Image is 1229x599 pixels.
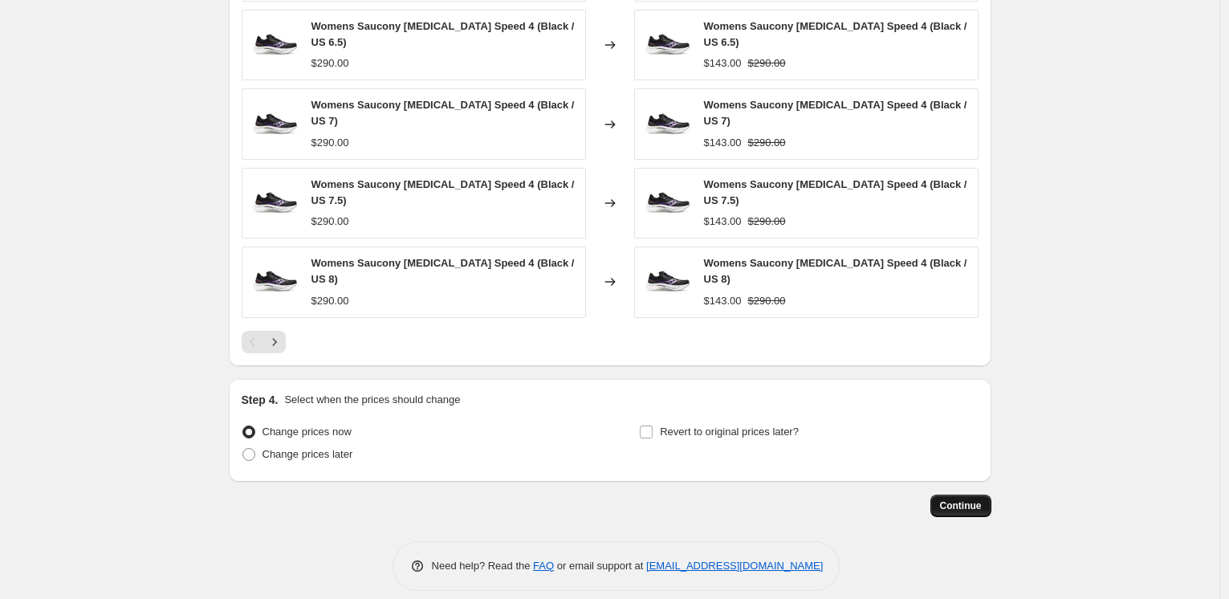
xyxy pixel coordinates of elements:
[311,178,575,206] span: Womens Saucony [MEDICAL_DATA] Speed 4 (Black / US 7.5)
[660,426,799,438] span: Revert to original prices later?
[704,55,742,71] div: $143.00
[643,100,691,149] img: WomensSauconyEndorphinSpeed4-Black_80x.jpg
[311,257,575,285] span: Womens Saucony [MEDICAL_DATA] Speed 4 (Black / US 8)
[242,392,279,408] h2: Step 4.
[940,499,982,512] span: Continue
[250,179,299,227] img: WomensSauconyEndorphinSpeed4-Black_80x.jpg
[704,20,967,48] span: Womens Saucony [MEDICAL_DATA] Speed 4 (Black / US 6.5)
[311,293,349,309] div: $290.00
[643,179,691,227] img: WomensSauconyEndorphinSpeed4-Black_80x.jpg
[748,214,786,230] strike: $290.00
[704,99,967,127] span: Womens Saucony [MEDICAL_DATA] Speed 4 (Black / US 7)
[262,426,352,438] span: Change prices now
[262,448,353,460] span: Change prices later
[263,331,286,353] button: Next
[646,560,823,572] a: [EMAIL_ADDRESS][DOMAIN_NAME]
[250,21,299,69] img: WomensSauconyEndorphinSpeed4-Black_80x.jpg
[250,258,299,306] img: WomensSauconyEndorphinSpeed4-Black_80x.jpg
[704,257,967,285] span: Womens Saucony [MEDICAL_DATA] Speed 4 (Black / US 8)
[432,560,534,572] span: Need help? Read the
[704,214,742,230] div: $143.00
[242,331,286,353] nav: Pagination
[748,293,786,309] strike: $290.00
[704,135,742,151] div: $143.00
[704,293,742,309] div: $143.00
[311,99,575,127] span: Womens Saucony [MEDICAL_DATA] Speed 4 (Black / US 7)
[311,214,349,230] div: $290.00
[533,560,554,572] a: FAQ
[311,135,349,151] div: $290.00
[554,560,646,572] span: or email support at
[311,20,575,48] span: Womens Saucony [MEDICAL_DATA] Speed 4 (Black / US 6.5)
[704,178,967,206] span: Womens Saucony [MEDICAL_DATA] Speed 4 (Black / US 7.5)
[643,258,691,306] img: WomensSauconyEndorphinSpeed4-Black_80x.jpg
[250,100,299,149] img: WomensSauconyEndorphinSpeed4-Black_80x.jpg
[748,135,786,151] strike: $290.00
[284,392,460,408] p: Select when the prices should change
[643,21,691,69] img: WomensSauconyEndorphinSpeed4-Black_80x.jpg
[930,495,991,517] button: Continue
[311,55,349,71] div: $290.00
[748,55,786,71] strike: $290.00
